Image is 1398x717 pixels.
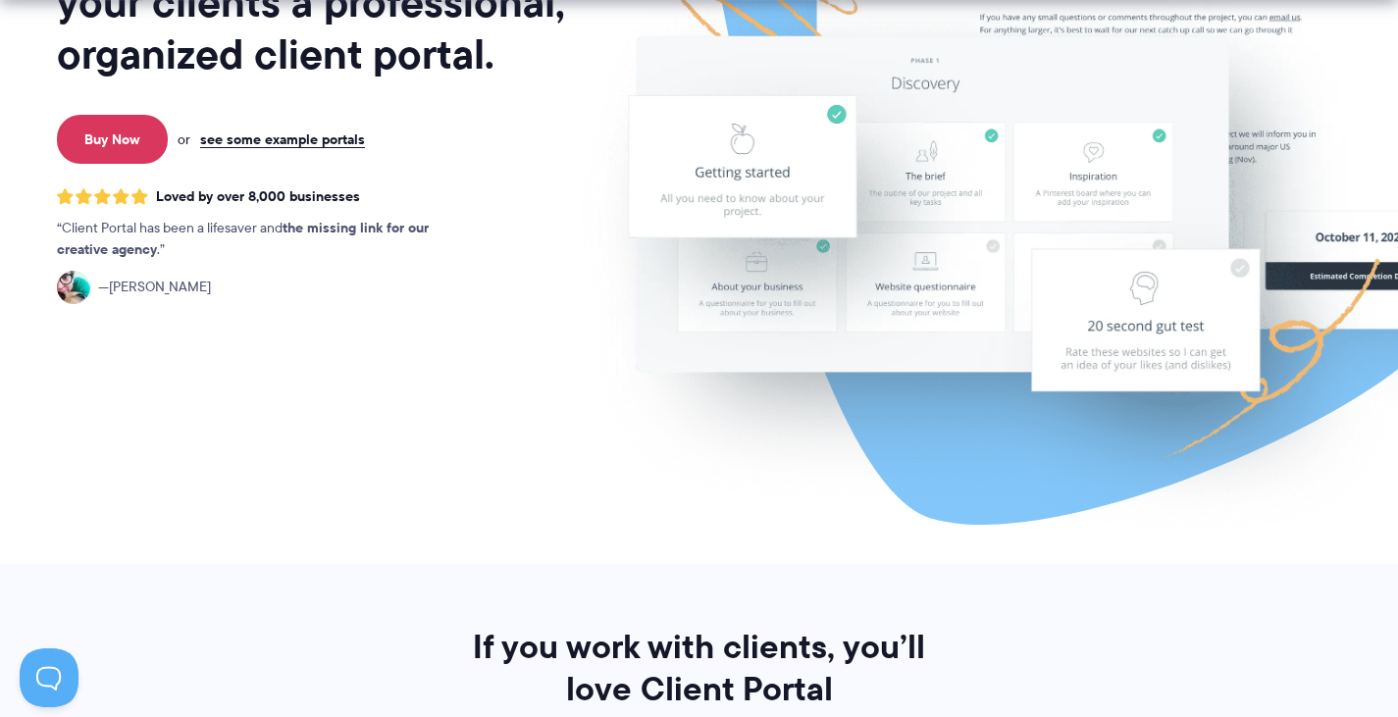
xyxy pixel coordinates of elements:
span: [PERSON_NAME] [98,277,211,298]
span: Loved by over 8,000 businesses [156,188,360,205]
a: Buy Now [57,115,168,164]
p: Client Portal has been a lifesaver and . [57,218,469,261]
h2: If you work with clients, you’ll love Client Portal [446,626,953,710]
span: or [178,130,190,148]
a: see some example portals [200,130,365,148]
strong: the missing link for our creative agency [57,217,429,260]
iframe: Toggle Customer Support [20,648,78,707]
